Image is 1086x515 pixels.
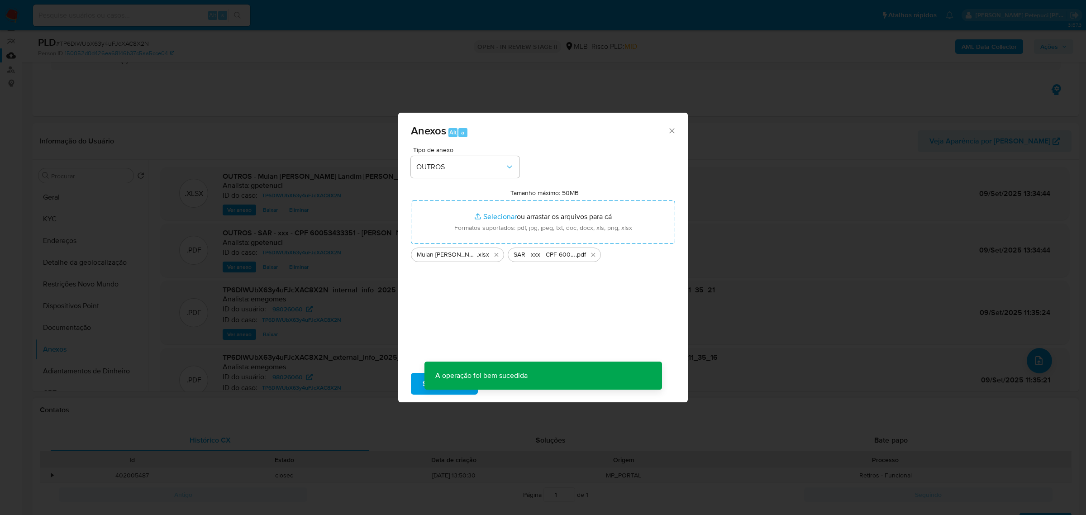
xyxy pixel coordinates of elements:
span: SAR - xxx - CPF 60053433351 - [PERSON_NAME] LANDIM [PERSON_NAME] [514,250,576,259]
span: Subir arquivo [423,374,466,394]
button: OUTROS [411,156,519,178]
button: Fechar [667,126,676,134]
button: Excluir SAR - xxx - CPF 60053433351 - ISMAEL GONCALVES LANDIM SOUSA.pdf [588,249,599,260]
span: .pdf [576,250,586,259]
span: Cancelar [493,374,523,394]
button: Subir arquivo [411,373,478,395]
span: Anexos [411,123,446,138]
span: OUTROS [416,162,505,172]
span: .xlsx [477,250,489,259]
ul: Arquivos selecionados [411,244,675,262]
button: Excluir Mulan Ismael Goncalves Landim Sousa _2025_09_08_11_13_48.xlsx [491,249,502,260]
span: Alt [449,128,457,137]
label: Tamanho máximo: 50MB [510,189,579,197]
span: Mulan [PERSON_NAME] Landim [PERSON_NAME] _2025_09_08_11_13_48 [417,250,477,259]
span: a [461,128,464,137]
p: A operação foi bem sucedida [424,362,538,390]
span: Tipo de anexo [413,147,522,153]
